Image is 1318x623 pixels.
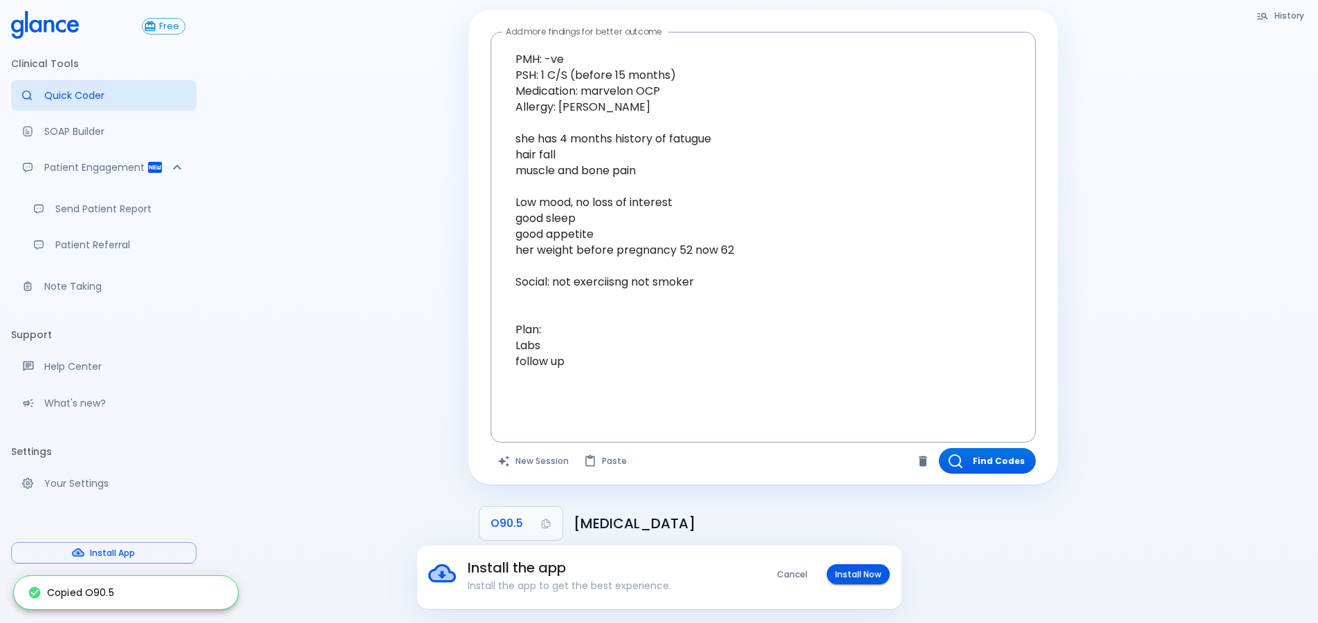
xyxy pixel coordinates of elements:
button: Paste from clipboard [577,448,635,474]
button: Find Codes [939,448,1036,474]
button: Free [142,18,185,35]
p: Install the app to get the best experience. [468,579,733,593]
li: Settings [11,435,196,468]
p: Quick Coder [44,89,185,102]
a: Manage your settings [11,468,196,499]
a: Send a patient summary [22,194,196,224]
p: Patient Referral [55,238,185,252]
li: Clinical Tools [11,47,196,80]
a: Receive patient referrals [22,230,196,260]
a: Advanced note-taking [11,271,196,301]
button: Install Now [827,564,890,584]
div: Copied O90.5 [28,580,114,605]
div: [PERSON_NAME]Iau [11,570,196,617]
p: Help Center [44,360,185,373]
a: Click to view or change your subscription [142,18,196,35]
button: Copy Code O90.5 to clipboard [479,507,562,540]
button: Cancel [769,564,816,584]
p: Your Settings [44,476,185,490]
button: History [1250,6,1312,26]
textarea: PMH: -ve PSH: 1 C/S (before 15 months) Medication: marvelon OCP Allergy: [PERSON_NAME] she has 4 ... [500,37,1026,415]
a: Get help from our support team [11,351,196,382]
h6: Install the app [468,557,733,579]
p: Patient Engagement [44,160,147,174]
li: Support [11,318,196,351]
button: Clears all inputs and results. [491,448,577,474]
p: SOAP Builder [44,124,185,138]
a: Docugen: Compose a clinical documentation in seconds [11,116,196,147]
p: What's new? [44,396,185,410]
a: Moramiz: Find ICD10AM codes instantly [11,80,196,111]
p: Send Patient Report [55,202,185,216]
span: O90.5 [491,514,523,533]
span: Free [154,21,185,32]
button: Clear [913,451,933,472]
h6: Postpartum thyroiditis [574,512,1047,534]
div: Recent updates and feature releases [11,388,196,418]
div: Patient Reports & Referrals [11,152,196,183]
button: Install App [11,542,196,564]
p: Note Taking [44,279,185,293]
